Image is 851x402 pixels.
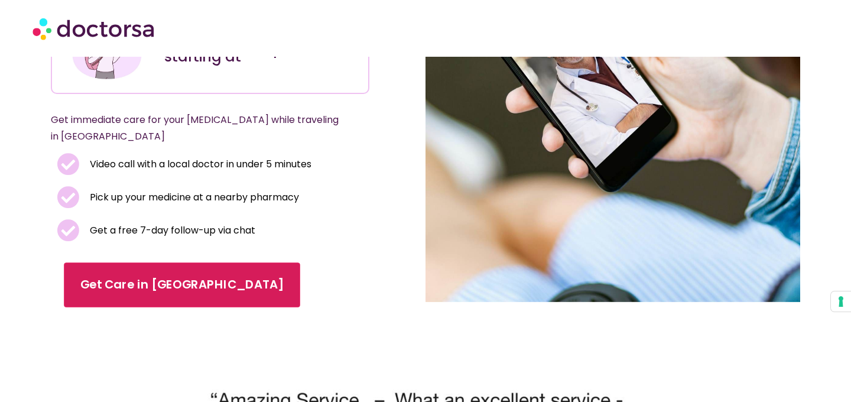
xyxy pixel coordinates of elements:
span: Video call with a local doctor in under 5 minutes [87,156,311,173]
a: Get Care in [GEOGRAPHIC_DATA] [64,262,301,307]
span: Get a free 7-day follow-up via chat [87,222,255,239]
button: Your consent preferences for tracking technologies [831,291,851,312]
h4: $20 [268,33,359,61]
span: Get Care in [GEOGRAPHIC_DATA] [80,276,284,293]
span: Pick up your medicine at a nearby pharmacy [87,189,299,206]
p: Get immediate care for your [MEDICAL_DATA] while traveling in [GEOGRAPHIC_DATA] [51,112,341,145]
